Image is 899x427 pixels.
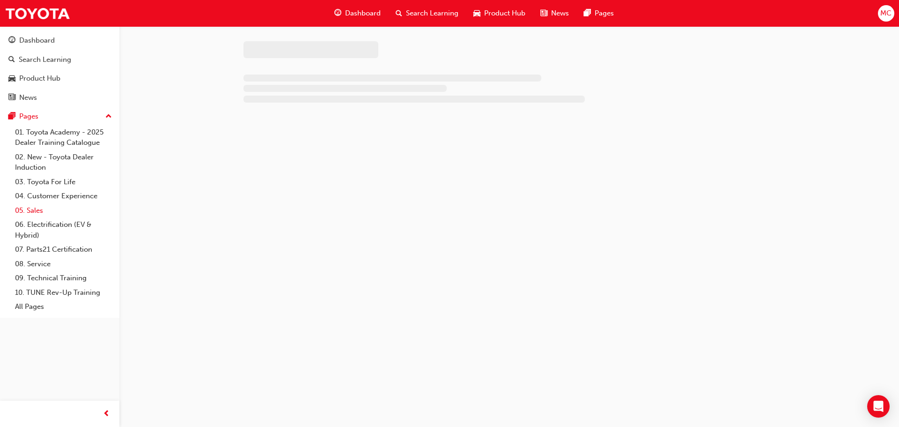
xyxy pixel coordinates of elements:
[8,56,15,64] span: search-icon
[584,7,591,19] span: pages-icon
[11,242,116,257] a: 07. Parts21 Certification
[327,4,388,23] a: guage-iconDashboard
[540,7,547,19] span: news-icon
[878,5,894,22] button: MC
[11,189,116,203] a: 04. Customer Experience
[11,203,116,218] a: 05. Sales
[8,75,15,83] span: car-icon
[5,3,70,24] img: Trak
[334,7,341,19] span: guage-icon
[576,4,621,23] a: pages-iconPages
[388,4,466,23] a: search-iconSearch Learning
[533,4,576,23] a: news-iconNews
[4,108,116,125] button: Pages
[11,257,116,271] a: 08. Service
[466,4,533,23] a: car-iconProduct Hub
[19,92,37,103] div: News
[11,150,116,175] a: 02. New - Toyota Dealer Induction
[396,7,402,19] span: search-icon
[345,8,381,19] span: Dashboard
[484,8,525,19] span: Product Hub
[11,300,116,314] a: All Pages
[105,111,112,123] span: up-icon
[11,125,116,150] a: 01. Toyota Academy - 2025 Dealer Training Catalogue
[551,8,569,19] span: News
[19,111,38,122] div: Pages
[867,395,890,418] div: Open Intercom Messenger
[4,51,116,68] a: Search Learning
[11,285,116,300] a: 10. TUNE Rev-Up Training
[11,271,116,285] a: 09. Technical Training
[19,35,55,46] div: Dashboard
[473,7,480,19] span: car-icon
[19,54,71,65] div: Search Learning
[8,94,15,102] span: news-icon
[595,8,614,19] span: Pages
[8,37,15,45] span: guage-icon
[4,32,116,49] a: Dashboard
[406,8,458,19] span: Search Learning
[4,70,116,87] a: Product Hub
[4,30,116,108] button: DashboardSearch LearningProduct HubNews
[11,217,116,242] a: 06. Electrification (EV & Hybrid)
[4,89,116,106] a: News
[103,408,110,420] span: prev-icon
[19,73,60,84] div: Product Hub
[8,112,15,121] span: pages-icon
[880,8,892,19] span: MC
[11,175,116,189] a: 03. Toyota For Life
